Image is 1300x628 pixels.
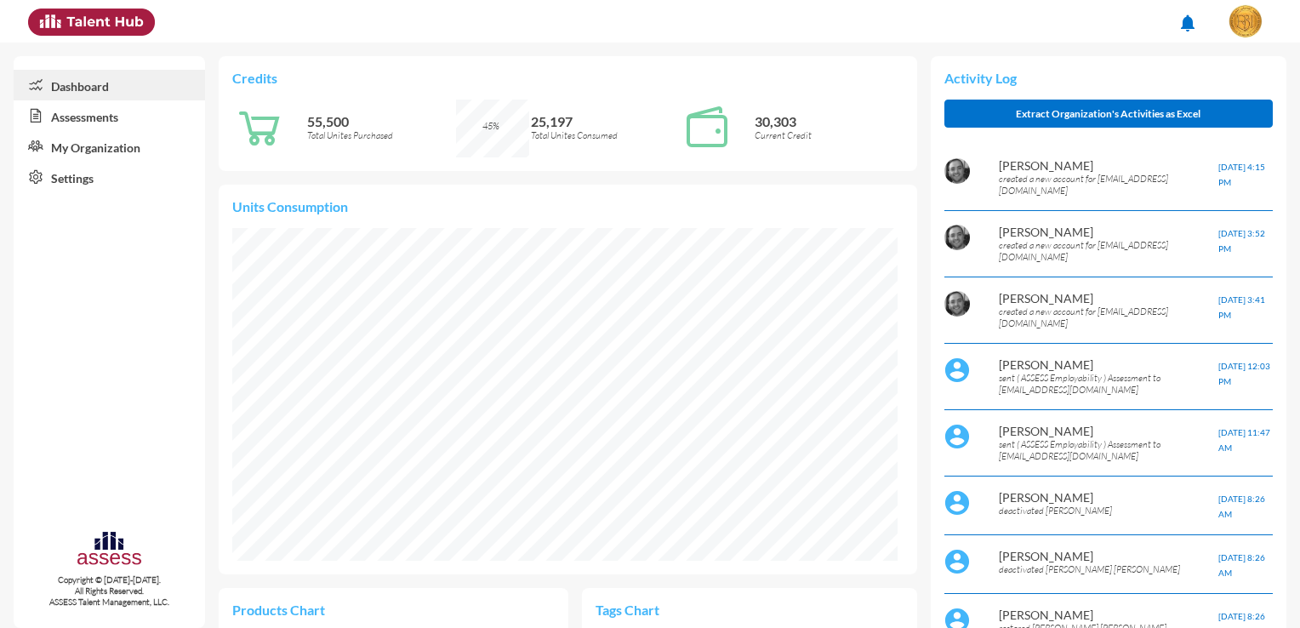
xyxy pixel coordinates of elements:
span: [DATE] 3:41 PM [1218,294,1265,320]
img: AOh14GigaHH8sHFAKTalDol_Rto9g2wtRCd5DeEZ-VfX2Q [944,158,970,184]
span: [DATE] 12:03 PM [1218,361,1270,386]
p: Tags Chart [596,602,750,618]
span: 45% [482,120,499,132]
img: default%20profile%20image.svg [944,424,970,449]
img: default%20profile%20image.svg [944,490,970,516]
p: 25,197 [531,113,680,129]
button: Extract Organization's Activities as Excel [944,100,1273,128]
p: [PERSON_NAME] [999,357,1217,372]
a: My Organization [14,131,205,162]
a: Dashboard [14,70,205,100]
p: [PERSON_NAME] [999,424,1217,438]
p: Total Unites Consumed [531,129,680,141]
img: default%20profile%20image.svg [944,549,970,574]
p: Units Consumption [232,198,903,214]
span: [DATE] 4:15 PM [1218,162,1265,187]
span: [DATE] 11:47 AM [1218,427,1270,453]
p: [PERSON_NAME] [999,549,1217,563]
p: sent ( ASSESS Employability ) Assessment to [EMAIL_ADDRESS][DOMAIN_NAME] [999,372,1217,396]
p: created a new account for [EMAIL_ADDRESS][DOMAIN_NAME] [999,305,1217,329]
p: Credits [232,70,903,86]
p: [PERSON_NAME] [999,225,1217,239]
p: 30,303 [755,113,904,129]
p: Current Credit [755,129,904,141]
span: [DATE] 8:26 AM [1218,552,1265,578]
p: deactivated [PERSON_NAME] [PERSON_NAME] [999,563,1217,575]
p: [PERSON_NAME] [999,490,1217,505]
span: [DATE] 3:52 PM [1218,228,1265,254]
p: sent ( ASSESS Employability ) Assessment to [EMAIL_ADDRESS][DOMAIN_NAME] [999,438,1217,462]
p: created a new account for [EMAIL_ADDRESS][DOMAIN_NAME] [999,239,1217,263]
p: [PERSON_NAME] [999,291,1217,305]
p: Copyright © [DATE]-[DATE]. All Rights Reserved. ASSESS Talent Management, LLC. [14,574,205,608]
img: assesscompany-logo.png [76,529,143,571]
a: Settings [14,162,205,192]
p: Activity Log [944,70,1273,86]
img: AOh14GigaHH8sHFAKTalDol_Rto9g2wtRCd5DeEZ-VfX2Q [944,225,970,250]
span: [DATE] 8:26 AM [1218,494,1265,519]
mat-icon: notifications [1177,13,1198,33]
p: [PERSON_NAME] [999,158,1217,173]
p: deactivated [PERSON_NAME] [999,505,1217,517]
img: AOh14GigaHH8sHFAKTalDol_Rto9g2wtRCd5DeEZ-VfX2Q [944,291,970,317]
img: default%20profile%20image.svg [944,357,970,383]
p: Products Chart [232,602,393,618]
p: Total Unites Purchased [307,129,456,141]
p: 55,500 [307,113,456,129]
p: created a new account for [EMAIL_ADDRESS][DOMAIN_NAME] [999,173,1217,197]
a: Assessments [14,100,205,131]
p: [PERSON_NAME] [999,608,1217,622]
